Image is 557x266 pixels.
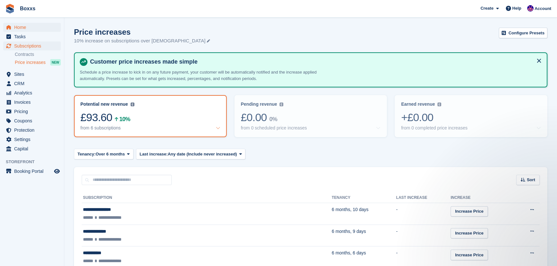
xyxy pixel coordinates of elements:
span: Help [512,5,521,12]
span: Capital [14,144,53,153]
p: Schedule a price increase to kick in on any future payment, your customer will be automatically n... [80,69,321,82]
span: Settings [14,135,53,144]
button: Last increase: Any date (Include never increased) [136,149,245,159]
img: icon-info-grey-7440780725fd019a000dd9b08b2336e03edf1995a4989e88bcd33f0948082b44.svg [437,102,441,106]
td: - [396,203,451,225]
span: Create [480,5,493,12]
a: Preview store [53,167,61,175]
span: 6 months, 6 days [332,250,366,255]
span: Sites [14,70,53,79]
div: NEW [50,59,61,66]
h4: Customer price increases made simple [87,58,542,66]
span: Over 6 months [96,151,125,157]
a: menu [3,167,61,176]
h1: Price increases [74,28,210,36]
div: from 0 completed price increases [401,125,467,131]
div: from 6 subscriptions [80,125,121,131]
span: Home [14,23,53,32]
span: Coupons [14,116,53,125]
span: Invoices [14,98,53,107]
a: Earned revenue +£0.00 from 0 completed price increases [395,95,547,137]
a: Contracts [15,51,61,58]
span: Storefront [6,159,64,165]
img: Jamie Malcolm [527,5,534,12]
div: Earned revenue [401,102,435,107]
a: Price increases NEW [15,59,61,66]
a: Increase Price [451,206,488,217]
a: menu [3,116,61,125]
a: menu [3,79,61,88]
span: Tasks [14,32,53,41]
th: Increase [451,193,516,203]
span: 6 months, 9 days [332,229,366,234]
a: Potential new revenue £93.60 10% from 6 subscriptions [74,95,227,137]
a: Pending revenue £0.00 0% from 0 scheduled price increases [234,95,387,137]
a: Configure Presets [499,28,547,38]
div: 10% [119,117,130,121]
span: 6 months, 10 days [332,207,368,212]
span: Pricing [14,107,53,116]
div: +£0.00 [401,111,541,124]
a: Increase Price [451,228,488,239]
span: Any date (Include never increased) [168,151,237,157]
div: £93.60 [80,111,220,124]
td: - [396,225,451,246]
th: Last increase [396,193,451,203]
a: Increase Price [451,250,488,260]
a: menu [3,126,61,135]
span: Price increases [15,59,46,66]
span: Sort [527,177,535,183]
a: Boxxs [17,3,38,14]
img: icon-info-grey-7440780725fd019a000dd9b08b2336e03edf1995a4989e88bcd33f0948082b44.svg [279,102,283,106]
div: Pending revenue [241,102,277,107]
span: Last increase: [140,151,168,157]
span: Account [534,5,551,12]
a: menu [3,32,61,41]
a: menu [3,144,61,153]
a: menu [3,41,61,50]
p: 10% increase on subscriptions over [DEMOGRAPHIC_DATA] [74,37,210,45]
button: Tenancy: Over 6 months [74,149,133,159]
div: from 0 scheduled price increases [241,125,307,131]
span: CRM [14,79,53,88]
span: Protection [14,126,53,135]
span: Booking Portal [14,167,53,176]
img: stora-icon-8386f47178a22dfd0bd8f6a31ec36ba5ce8667c1dd55bd0f319d3a0aa187defe.svg [5,4,15,13]
a: menu [3,70,61,79]
th: Subscription [82,193,332,203]
div: 0% [269,117,277,121]
a: menu [3,98,61,107]
img: icon-info-grey-7440780725fd019a000dd9b08b2336e03edf1995a4989e88bcd33f0948082b44.svg [131,102,134,106]
span: Tenancy: [78,151,96,157]
a: menu [3,23,61,32]
a: menu [3,107,61,116]
span: Analytics [14,88,53,97]
span: Subscriptions [14,41,53,50]
div: £0.00 [241,111,381,124]
a: menu [3,135,61,144]
div: Potential new revenue [80,102,128,107]
th: Tenancy [332,193,396,203]
a: menu [3,88,61,97]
